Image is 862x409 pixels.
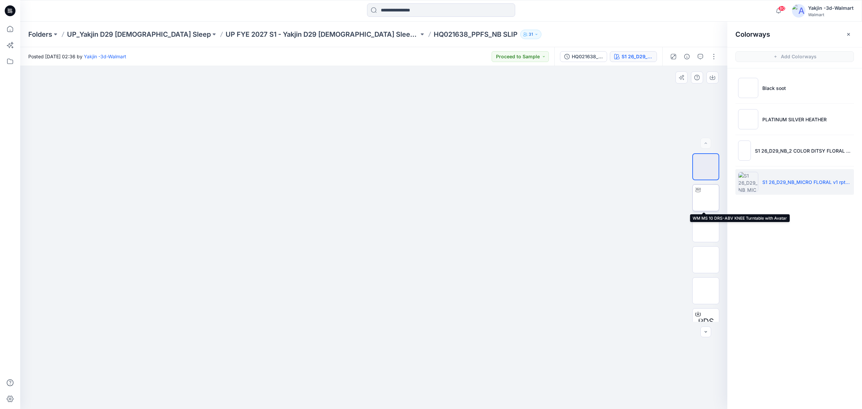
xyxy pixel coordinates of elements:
a: Yakjin -3d-Walmart [84,54,126,59]
p: 31 [529,31,533,38]
h2: Colorways [735,30,770,38]
p: Black soot [762,85,786,92]
img: avatar [792,4,805,18]
button: 31 [520,30,541,39]
span: Posted [DATE] 02:36 by [28,53,126,60]
div: Walmart [808,12,854,17]
div: S1 26_D29_NB_MICRO FLORAL v1 rpt_CW17_TEN LEM_WM [622,53,653,60]
span: PDS [698,316,714,328]
img: S1 26_D29_NB_MICRO FLORAL v1 rpt_CW17_TEN LEM_WM [738,172,758,192]
a: UP FYE 2027 S1 - Yakjin D29 [DEMOGRAPHIC_DATA] Sleepwear [226,30,419,39]
p: S1 26_D29_NB_2 COLOR DITSY FLORAL v1 rpt_CW13_XE BLUE_WM [755,147,851,154]
span: 80 [778,6,786,11]
img: PLATINUM SILVER HEATHER [738,109,758,129]
img: Black soot [738,78,758,98]
button: HQ021638_PPFS_NB SLIP [560,51,607,62]
button: Details [682,51,692,62]
div: Yakjin -3d-Walmart [808,4,854,12]
button: S1 26_D29_NB_MICRO FLORAL v1 rpt_CW17_TEN LEM_WM [610,51,657,62]
p: HQ021638_PPFS_NB SLIP [434,30,518,39]
p: S1 26_D29_NB_MICRO FLORAL v1 rpt_CW17_TEN LEM_WM [762,179,851,186]
a: UP_Yakjin D29 [DEMOGRAPHIC_DATA] Sleep [67,30,211,39]
a: Folders [28,30,52,39]
p: PLATINUM SILVER HEATHER [762,116,827,123]
img: S1 26_D29_NB_2 COLOR DITSY FLORAL v1 rpt_CW13_XE BLUE_WM [738,140,751,161]
div: HQ021638_PPFS_NB SLIP [572,53,603,60]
